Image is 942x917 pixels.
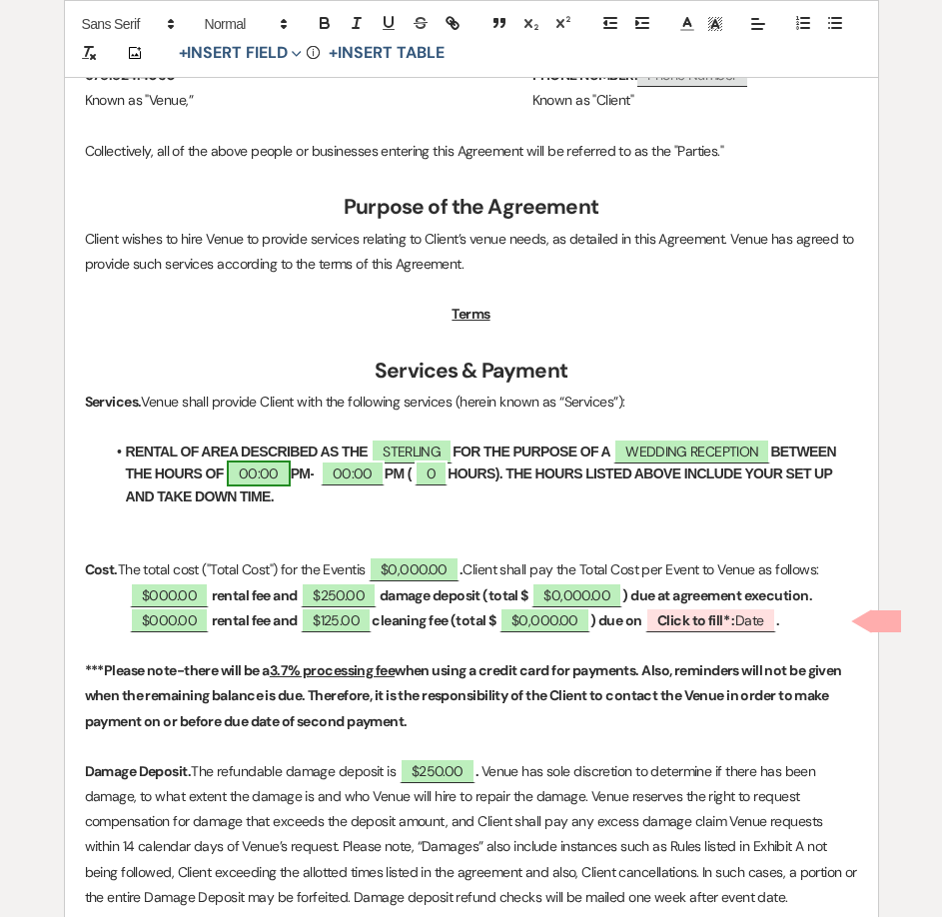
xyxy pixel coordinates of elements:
[321,460,385,485] span: 00:00
[590,611,642,629] strong: ) due on
[701,12,729,36] span: Text Background Color
[85,557,858,582] p: is
[776,611,779,629] strong: .
[212,611,298,629] strong: rental fee and
[322,42,451,66] button: +Insert Table
[613,439,770,463] span: WEDDING RECEPTION
[645,607,776,632] span: Date
[463,560,818,578] span: Client shall pay the Total Cost per Event to Venue as follows:
[85,91,193,109] span: Known as "Venue,”
[452,305,489,323] u: Terms
[291,465,315,481] strong: PM-
[375,357,567,385] strong: Services & Payment
[85,560,118,578] strong: Cost.
[532,91,633,109] span: Known as "Client"
[385,465,412,481] strong: PM (
[179,46,188,62] span: +
[475,762,478,780] strong: .
[622,586,812,604] strong: ) due at agreement execution.
[85,759,858,910] p: The refundable damage deposit is Venue has sole discretion to determine if there has been damage,...
[270,661,395,679] u: 3.7% processing fee
[673,12,701,36] span: Text Color
[172,42,310,66] button: Insert Field
[372,611,495,629] strong: cleaning fee (total $
[657,611,735,629] b: Click to fill* :
[126,465,835,503] strong: HOURS). THE HOURS LISTED ABOVE INCLUDE YOUR SET UP AND TAKE DOWN TIME.
[227,460,291,486] span: 00:00
[637,64,746,87] span: Phone Number
[329,46,338,62] span: +
[85,762,192,780] strong: Damage Deposit.
[460,560,463,578] strong: .
[130,582,209,607] span: $000.00
[380,586,528,604] strong: damage deposit (total $
[415,460,448,485] span: 0
[453,444,610,459] strong: FOR THE PURPOSE OF A
[371,439,453,463] span: STERLING
[301,607,372,632] span: $125.00
[532,66,638,84] strong: PHONE NUMBER:
[85,66,176,84] strong: 678.824.4050
[85,661,845,729] strong: ***Please note-there will be a when using a credit card for payments. Also, reminders will not be...
[369,556,460,581] span: $0,000.00
[130,607,209,632] span: $000.00
[196,12,294,36] span: Header Formats
[85,393,142,411] strong: Services.
[126,444,369,459] strong: RENTAL OF AREA DESCRIBED AS THE
[531,582,622,607] span: $0,000.00
[85,390,858,415] p: Venue shall provide Client with the following services (herein known as “Services”):
[118,560,357,578] span: The total cost ("Total Cost") for the Event
[85,227,858,277] p: Client wishes to hire Venue to provide services relating to Client’s venue needs, as detailed in ...
[400,758,475,783] span: $250.00
[744,12,772,36] span: Alignment
[301,582,377,607] span: $250.00
[85,139,858,164] p: Collectively, all of the above people or businesses entering this Agreement will be referred to a...
[344,193,598,221] strong: Purpose of the Agreement
[212,586,298,604] strong: rental fee and
[499,607,590,632] span: $0,000.00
